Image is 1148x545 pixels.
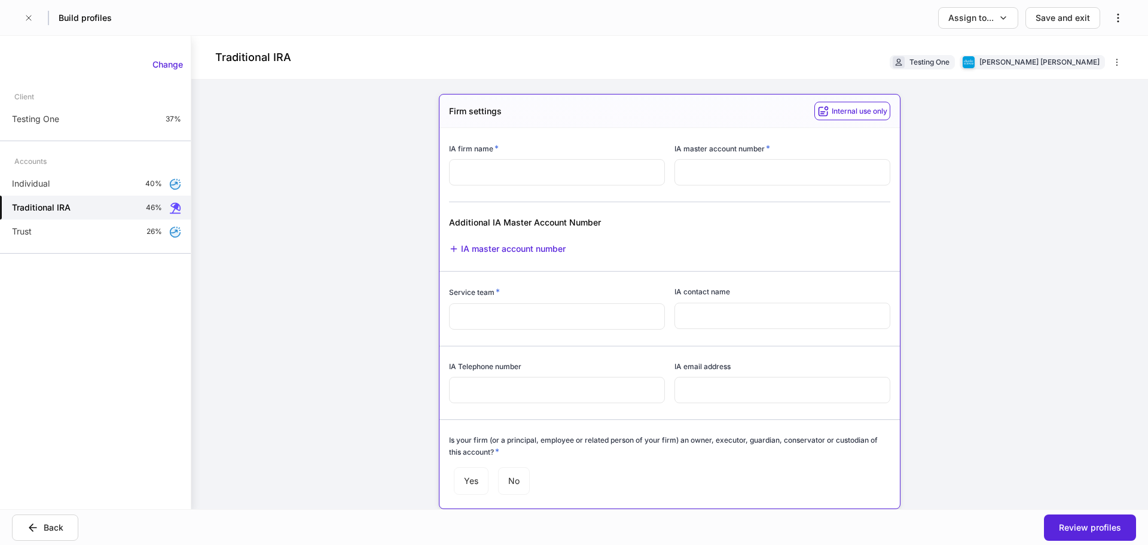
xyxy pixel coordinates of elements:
div: Review profiles [1059,522,1121,534]
div: Save and exit [1036,12,1090,24]
img: charles-schwab-BFYFdbvS.png [963,56,975,68]
h6: Service team [449,286,500,298]
h5: Build profiles [59,12,112,24]
p: 37% [166,114,181,124]
h4: Traditional IRA [215,50,291,65]
button: Change [145,55,191,74]
p: 40% [145,179,162,188]
p: 46% [146,203,162,212]
div: Assign to... [948,12,994,24]
div: Testing One [909,56,949,68]
button: Back [12,514,78,541]
button: Review profiles [1044,514,1136,541]
h6: IA Telephone number [449,361,521,372]
h6: IA master account number [674,142,770,154]
h5: Firm settings [449,105,502,117]
h6: IA contact name [674,286,730,297]
div: Accounts [14,151,47,172]
div: Change [152,59,183,71]
p: Trust [12,226,32,238]
h5: Traditional IRA [12,202,71,214]
h6: IA email address [674,361,731,372]
p: Individual [12,178,50,190]
button: Assign to... [938,7,1018,29]
h6: IA firm name [449,142,499,154]
button: IA master account number [449,243,566,255]
p: 26% [146,227,162,236]
div: [PERSON_NAME] [PERSON_NAME] [979,56,1100,68]
p: Testing One [12,113,59,125]
div: Back [44,522,63,534]
h6: Is your firm (or a principal, employee or related person of your firm) an owner, executor, guardi... [449,434,890,458]
button: Save and exit [1025,7,1100,29]
div: Client [14,86,34,107]
div: Additional IA Master Account Number [449,217,740,229]
h6: Internal use only [832,105,887,117]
